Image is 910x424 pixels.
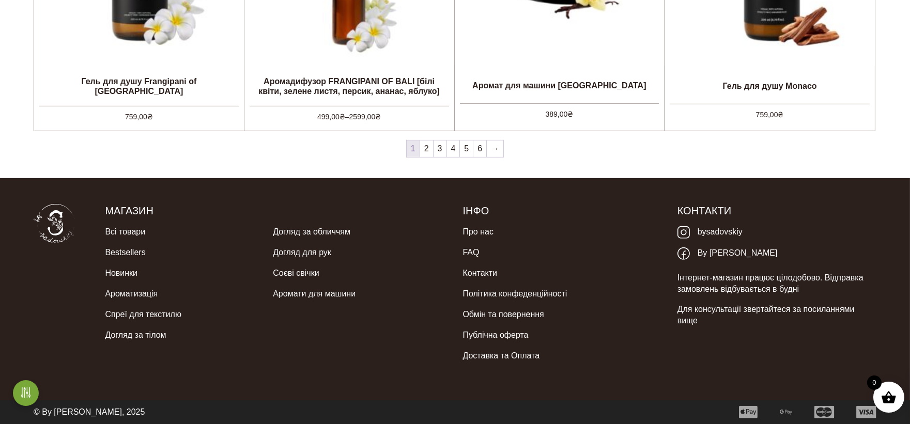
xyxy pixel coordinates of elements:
[462,304,544,325] a: Обмін та повернення
[462,222,493,242] a: Про нас
[677,204,876,217] h5: Контакти
[462,346,539,366] a: Доставка та Оплата
[434,140,446,157] a: 3
[317,113,345,121] bdi: 499,00
[340,113,345,121] span: ₴
[34,406,145,418] p: © By [PERSON_NAME], 2025
[244,72,454,100] h2: Аромадифузор FRANGIPANI OF BALI [білі квіти, зелене листя, персик, ананас, яблуко]
[867,375,882,390] span: 0
[147,113,153,121] span: ₴
[778,111,784,119] span: ₴
[677,243,778,264] a: By [PERSON_NAME]
[105,325,166,346] a: Догляд за тілом
[455,72,665,98] h2: Аромат для машини [GEOGRAPHIC_DATA]
[447,140,460,157] a: 4
[34,72,244,100] h2: Гель для душу Frangipani of [GEOGRAPHIC_DATA]
[273,242,331,263] a: Догляд для рук
[462,284,567,304] a: Політика конфеденційності
[545,110,573,118] bdi: 389,00
[420,140,433,157] a: 2
[462,263,497,284] a: Контакти
[462,242,479,263] a: FAQ
[273,263,319,284] a: Соєві свічки
[273,284,356,304] a: Аромати для машини
[105,204,447,217] h5: Магазин
[273,222,350,242] a: Догляд за обличчям
[105,222,145,242] a: Всі товари
[473,140,486,157] a: 6
[665,73,875,99] h2: Гель для душу Monaco
[125,113,153,121] bdi: 759,00
[105,242,145,263] a: Bestsellers
[756,111,784,119] bdi: 759,00
[567,110,573,118] span: ₴
[407,140,420,157] span: 1
[462,325,528,346] a: Публічна оферта
[105,263,137,284] a: Новинки
[677,272,876,295] p: Інтернет-магазин працює цілодобово. Відправка замовлень відбувається в будні
[677,222,743,243] a: bysadovskiy
[349,113,381,121] bdi: 2599,00
[460,140,473,157] a: 5
[105,304,181,325] a: Спреї для текстилю
[462,204,661,217] h5: Інфо
[375,113,381,121] span: ₴
[250,106,449,122] span: –
[677,304,876,327] p: Для консультації звертайтеся за посиланнями вище
[487,140,503,157] a: →
[105,284,158,304] a: Ароматизація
